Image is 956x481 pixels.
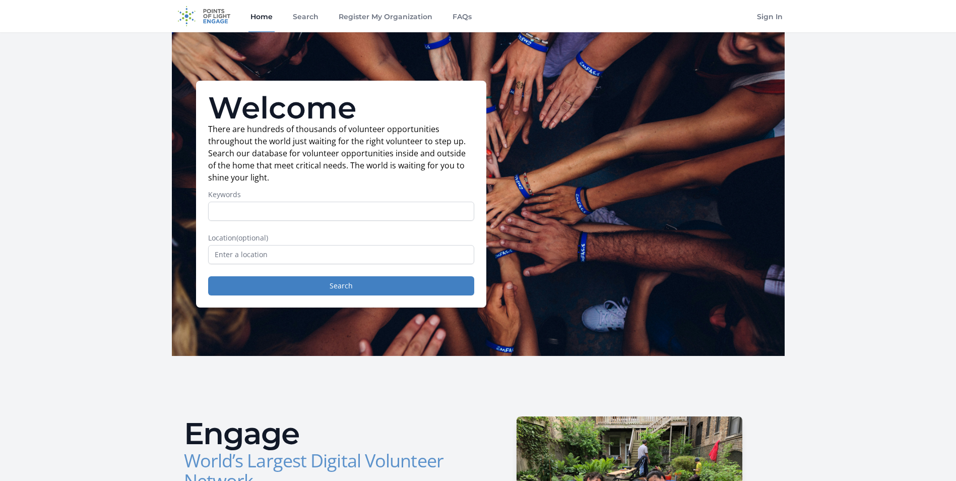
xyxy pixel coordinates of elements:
[208,190,474,200] label: Keywords
[236,233,268,243] span: (optional)
[208,233,474,243] label: Location
[208,245,474,264] input: Enter a location
[208,123,474,184] p: There are hundreds of thousands of volunteer opportunities throughout the world just waiting for ...
[184,418,470,449] h2: Engage
[208,276,474,295] button: Search
[208,93,474,123] h1: Welcome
